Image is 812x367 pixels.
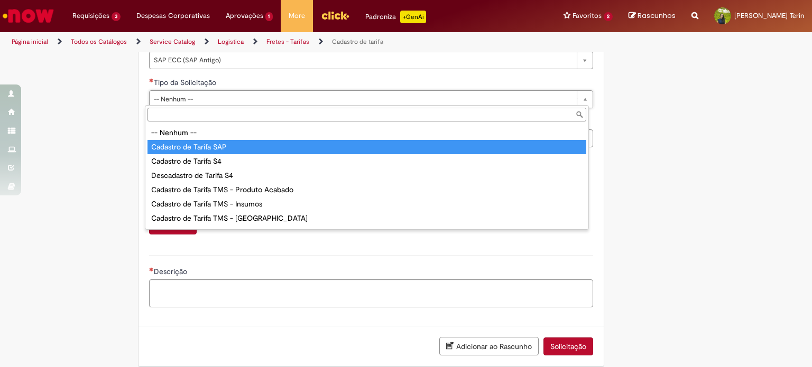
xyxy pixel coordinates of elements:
[147,211,586,225] div: Cadastro de Tarifa TMS - [GEOGRAPHIC_DATA]
[147,140,586,154] div: Cadastro de Tarifa SAP
[145,124,588,229] ul: Tipo da Solicitação
[147,154,586,168] div: Cadastro de Tarifa S4
[147,126,586,140] div: -- Nenhum --
[147,183,586,197] div: Cadastro de Tarifa TMS - Produto Acabado
[147,197,586,211] div: Cadastro de Tarifa TMS - Insumos
[147,168,586,183] div: Descadastro de Tarifa S4
[147,225,586,240] div: Descadastro de Tarifa TMS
